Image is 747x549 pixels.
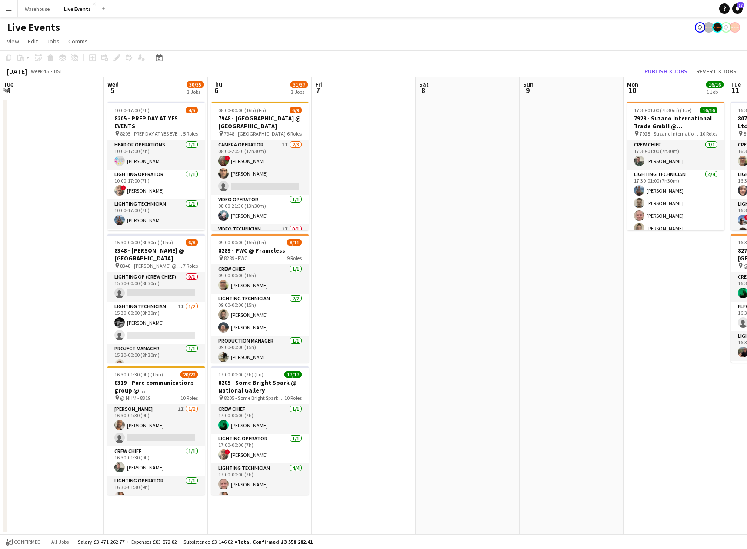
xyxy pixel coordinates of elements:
app-card-role: Project Manager1/115:30-00:00 (8h30m)[PERSON_NAME] [107,344,205,373]
span: Sat [419,80,429,88]
span: ! [121,185,126,190]
app-user-avatar: Technical Department [721,22,731,33]
span: All jobs [50,539,70,545]
div: 1 Job [707,89,723,95]
app-card-role: Lighting Operator1/116:30-01:30 (9h)[PERSON_NAME] [107,476,205,506]
button: Publish 3 jobs [641,66,691,77]
span: 6/8 [186,239,198,246]
div: [DATE] [7,67,27,76]
h3: 8319 - Pure communications group @ [GEOGRAPHIC_DATA] [107,379,205,394]
h3: 8289 - PWC @ Frameless [211,246,309,254]
h3: 7928 - Suzano International Trade GmbH @ [GEOGRAPHIC_DATA] [627,114,724,130]
app-card-role: Camera Operator1I2/308:00-20:30 (12h30m)![PERSON_NAME][PERSON_NAME] [211,140,309,195]
span: 11 [730,85,741,95]
h3: 8348 - [PERSON_NAME] @ [GEOGRAPHIC_DATA] [107,246,205,262]
span: 9 Roles [287,255,302,261]
app-card-role: Video Operator1/108:00-21:30 (13h30m)[PERSON_NAME] [211,195,309,224]
button: Revert 3 jobs [693,66,740,77]
a: View [3,36,23,47]
div: 17:30-01:00 (7h30m) (Tue)16/167928 - Suzano International Trade GmbH @ [GEOGRAPHIC_DATA] 7928 - S... [627,102,724,230]
app-card-role: Sound Operator0/1 [107,229,205,258]
span: ! [225,156,230,161]
span: 09:00-00:00 (15h) (Fri) [218,239,266,246]
span: 15:30-00:00 (8h30m) (Thu) [114,239,173,246]
a: Jobs [43,36,63,47]
span: 6 Roles [287,130,302,137]
span: Mon [627,80,638,88]
span: 4 [2,85,13,95]
button: Warehouse [18,0,57,17]
span: 8289 - PWC [224,255,247,261]
span: 8 [418,85,429,95]
span: 16/16 [706,81,724,88]
span: @ NHM - 8319 [120,395,150,401]
span: Fri [315,80,322,88]
app-card-role: Crew Chief1/117:30-01:00 (7h30m)[PERSON_NAME] [627,140,724,170]
span: 10 [626,85,638,95]
app-card-role: Lighting Technician1/110:00-17:00 (7h)[PERSON_NAME] [107,199,205,229]
span: 08:00-00:00 (16h) (Fri) [218,107,266,113]
app-user-avatar: Alex Gill [730,22,740,33]
app-job-card: 15:30-00:00 (8h30m) (Thu)6/88348 - [PERSON_NAME] @ [GEOGRAPHIC_DATA] 8348 - [PERSON_NAME] @ [GEOG... [107,234,205,363]
span: 6/9 [290,107,302,113]
span: 8/11 [287,239,302,246]
span: Week 45 [29,68,50,74]
span: 20/22 [180,371,198,378]
span: 30/35 [187,81,204,88]
a: Comms [65,36,91,47]
app-job-card: 10:00-17:00 (7h)4/58205 - PREP DAY AT YES EVENTS 8205 - PREP DAY AT YES EVENTS5 RolesHead of Oper... [107,102,205,230]
div: BST [54,68,63,74]
span: 17/17 [284,371,302,378]
app-card-role: Lighting Technician4/417:00-00:00 (7h)[PERSON_NAME][PERSON_NAME] [211,463,309,531]
div: 3 Jobs [291,89,307,95]
span: 17:00-00:00 (7h) (Fri) [218,371,263,378]
span: 7 Roles [183,263,198,269]
span: 7928 - Suzano International Trade GmbH [640,130,700,137]
div: 3 Jobs [187,89,203,95]
span: 8348 - [PERSON_NAME] @ [GEOGRAPHIC_DATA] [120,263,183,269]
app-user-avatar: Eden Hopkins [695,22,705,33]
app-card-role: Video Technician1I0/1 [211,224,309,254]
div: Salary £3 471 262.77 + Expenses £83 872.82 + Subsistence £3 146.82 = [78,539,313,545]
span: 16:30-01:30 (9h) (Thu) [114,371,163,378]
app-card-role: Lighting Technician1I1/215:30-00:00 (8h30m)[PERSON_NAME] [107,302,205,344]
div: 16:30-01:30 (9h) (Thu)20/228319 - Pure communications group @ [GEOGRAPHIC_DATA] @ NHM - 831910 Ro... [107,366,205,495]
h3: 8205 - Some Bright Spark @ National Gallery [211,379,309,394]
span: 7 [314,85,322,95]
span: 10 Roles [700,130,717,137]
span: Edit [28,37,38,45]
span: 5 [106,85,119,95]
app-card-role: Head of Operations1/110:00-17:00 (7h)[PERSON_NAME] [107,140,205,170]
button: Confirmed [4,537,42,547]
span: Thu [211,80,222,88]
h3: 8205 - PREP DAY AT YES EVENTS [107,114,205,130]
app-job-card: 09:00-00:00 (15h) (Fri)8/118289 - PWC @ Frameless 8289 - PWC9 RolesCrew Chief1/109:00-00:00 (15h)... [211,234,309,363]
span: Sun [523,80,534,88]
app-user-avatar: Production Managers [704,22,714,33]
span: 7948 - [GEOGRAPHIC_DATA] [224,130,286,137]
h1: Live Events [7,21,60,34]
a: Edit [24,36,41,47]
span: 8205 - Some Bright Spark @ National Gallery [224,395,284,401]
app-card-role: [PERSON_NAME]1I1/216:30-01:30 (9h)[PERSON_NAME] [107,404,205,446]
app-job-card: 17:00-00:00 (7h) (Fri)17/178205 - Some Bright Spark @ National Gallery 8205 - Some Bright Spark @... [211,366,309,495]
span: 16/16 [700,107,717,113]
span: 9 [522,85,534,95]
a: 17 [732,3,743,14]
span: 10 Roles [284,395,302,401]
app-card-role: Crew Chief1/109:00-00:00 (15h)[PERSON_NAME] [211,264,309,294]
span: 17 [737,2,744,8]
app-card-role: Crew Chief1/116:30-01:30 (9h)[PERSON_NAME] [107,446,205,476]
span: Total Confirmed £3 558 282.41 [237,539,313,545]
app-card-role: Crew Chief1/117:00-00:00 (7h)[PERSON_NAME] [211,404,309,434]
app-card-role: Lighting Technician2/209:00-00:00 (15h)[PERSON_NAME][PERSON_NAME] [211,294,309,336]
span: 10 Roles [180,395,198,401]
span: Jobs [47,37,60,45]
app-job-card: 08:00-00:00 (16h) (Fri)6/97948 - [GEOGRAPHIC_DATA] @ [GEOGRAPHIC_DATA] 7948 - [GEOGRAPHIC_DATA]6 ... [211,102,309,230]
span: 10:00-17:00 (7h) [114,107,150,113]
span: 6 [210,85,222,95]
app-user-avatar: Production Managers [712,22,723,33]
